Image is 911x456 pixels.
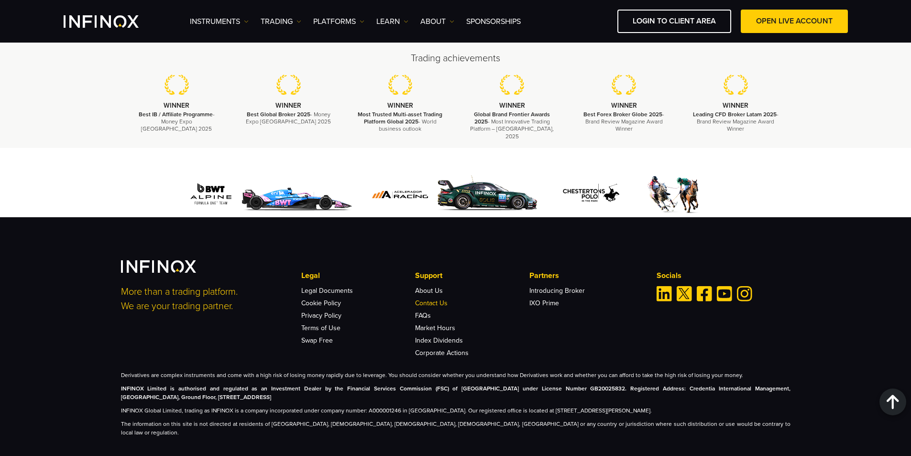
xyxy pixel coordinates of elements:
a: Market Hours [415,324,455,332]
strong: Best IB / Affiliate Programme [139,111,213,118]
p: Support [415,270,529,281]
a: Privacy Policy [301,311,341,320]
a: About Us [415,287,443,295]
a: Corporate Actions [415,349,469,357]
strong: Best Global Broker 2025 [247,111,310,118]
a: Facebook [697,286,712,301]
p: Partners [529,270,643,281]
p: - Brand Review Magazine Award Winner [691,111,779,133]
a: SPONSORSHIPS [466,16,521,27]
p: - Brand Review Magazine Award Winner [580,111,668,133]
strong: WINNER [723,101,748,110]
a: Twitter [677,286,692,301]
a: Instruments [190,16,249,27]
strong: INFINOX Limited is authorised and regulated as an Investment Dealer by the Financial Services Com... [121,385,790,400]
p: - Money Expo [GEOGRAPHIC_DATA] 2025 [133,111,221,133]
p: Derivatives are complex instruments and come with a high risk of losing money rapidly due to leve... [121,371,790,379]
a: Contact Us [415,299,448,307]
a: Index Dividends [415,336,463,345]
a: PLATFORMS [313,16,364,27]
a: IXO Prime [529,299,559,307]
h2: Trading achievements [121,52,790,65]
p: Socials [657,270,790,281]
a: ABOUT [420,16,454,27]
strong: Best Forex Broker Globe 2025 [583,111,662,118]
p: INFINOX Global Limited, trading as INFINOX is a company incorporated under company number: A00000... [121,406,790,415]
a: OPEN LIVE ACCOUNT [741,10,848,33]
a: Cookie Policy [301,299,341,307]
strong: WINNER [499,101,525,110]
p: More than a trading platform. We are your trading partner. [121,285,288,313]
a: Youtube [717,286,732,301]
strong: Leading CFD Broker Latam 2025 [693,111,777,118]
strong: WINNER [164,101,189,110]
p: - Most Innovative Trading Platform – [GEOGRAPHIC_DATA], 2025 [468,111,556,140]
strong: Most Trusted Multi-asset Trading Platform Global 2025 [358,111,442,125]
a: Instagram [737,286,752,301]
a: Introducing Broker [529,287,585,295]
a: Legal Documents [301,287,353,295]
p: - World business outlook [356,111,444,133]
a: INFINOX Logo [64,15,161,28]
strong: WINNER [387,101,413,110]
a: TRADING [261,16,301,27]
p: - Money Expo [GEOGRAPHIC_DATA] 2025 [244,111,332,125]
a: Terms of Use [301,324,340,332]
a: Swap Free [301,336,333,345]
p: The information on this site is not directed at residents of [GEOGRAPHIC_DATA], [DEMOGRAPHIC_DATA... [121,420,790,437]
a: Learn [376,16,408,27]
strong: WINNER [611,101,637,110]
p: Legal [301,270,415,281]
a: FAQs [415,311,431,320]
strong: Global Brand Frontier Awards 2025 [474,111,550,125]
strong: WINNER [275,101,301,110]
a: LOGIN TO CLIENT AREA [617,10,731,33]
a: Linkedin [657,286,672,301]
